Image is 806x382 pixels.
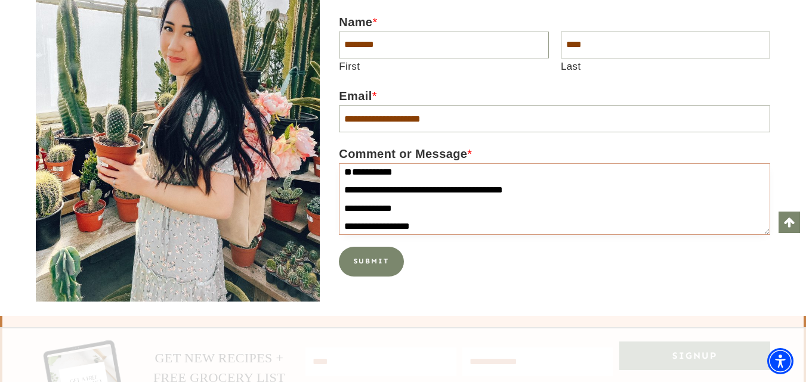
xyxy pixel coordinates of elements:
div: Accessibility Menu [767,348,793,374]
label: Name [339,13,770,32]
label: Last [561,58,771,74]
label: Email [339,86,770,105]
label: Comment or Message [339,144,770,163]
button: Submit [339,247,404,276]
label: First [339,58,549,74]
a: Scroll to top [779,212,800,233]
